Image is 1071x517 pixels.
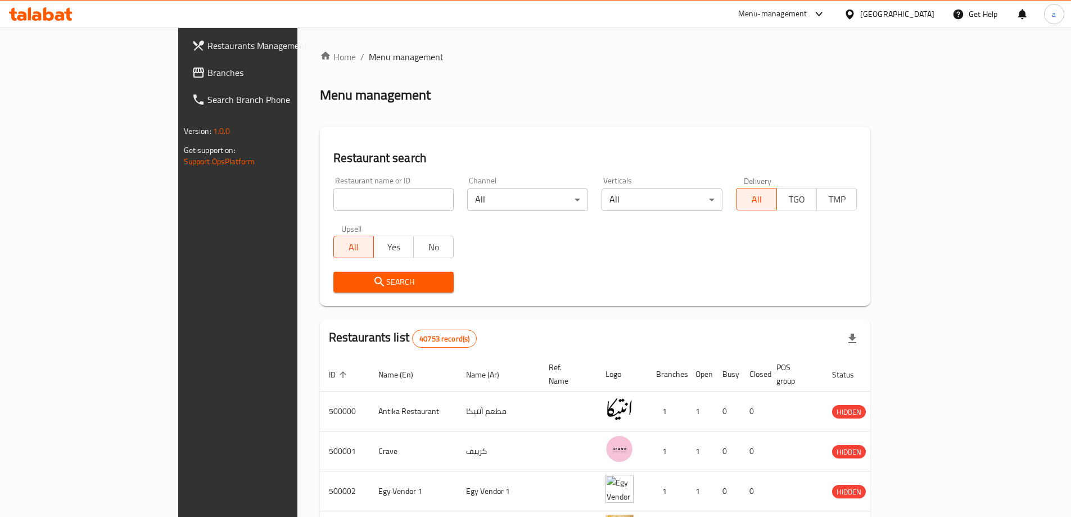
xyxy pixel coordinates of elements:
div: Total records count [412,330,477,348]
span: HIDDEN [832,406,866,419]
span: Branches [207,66,348,79]
td: 0 [740,392,767,431]
td: Egy Vendor 1 [457,471,540,511]
span: All [741,191,772,208]
a: Restaurants Management [183,32,357,59]
td: 1 [686,471,713,511]
td: 0 [713,431,740,471]
img: Antika Restaurant [605,395,634,423]
span: Name (Ar) [466,368,514,381]
button: TGO [776,188,817,210]
td: 1 [647,431,686,471]
td: 1 [686,431,713,471]
button: TMP [816,188,857,210]
td: Crave [369,431,457,471]
button: Search [333,272,454,293]
input: Search for restaurant name or ID.. [333,188,454,211]
td: 0 [713,471,740,511]
h2: Restaurant search [333,150,857,167]
button: All [333,236,374,258]
a: Branches [183,59,357,86]
td: 1 [647,471,686,511]
img: Crave [605,435,634,463]
span: a [1052,8,1056,20]
a: Support.OpsPlatform [184,154,255,169]
td: كرييف [457,431,540,471]
span: Get support on: [184,143,236,158]
td: 0 [740,431,767,471]
span: Status [832,368,869,381]
th: Closed [740,357,767,392]
td: 0 [713,392,740,431]
img: Egy Vendor 1 [605,475,634,503]
span: ID [329,368,350,381]
span: HIDDEN [832,446,866,458]
span: Ref. Name [549,361,583,388]
nav: breadcrumb [320,50,871,64]
td: Antika Restaurant [369,392,457,431]
td: مطعم أنتيكا [457,392,540,431]
span: TGO [781,191,812,208]
span: All [338,239,369,255]
td: 0 [740,471,767,511]
th: Busy [713,357,740,392]
span: HIDDEN [832,485,866,498]
span: Yes [378,239,409,255]
div: [GEOGRAPHIC_DATA] [860,8,934,20]
th: Logo [596,357,647,392]
span: Version: [184,124,211,138]
button: No [413,236,454,258]
span: No [418,239,449,255]
th: Open [686,357,713,392]
td: 1 [647,392,686,431]
span: Search Branch Phone [207,93,348,106]
span: Menu management [369,50,444,64]
h2: Menu management [320,86,431,104]
div: All [467,188,588,211]
div: Export file [839,325,866,352]
span: Search [342,275,445,289]
span: Name (En) [378,368,428,381]
span: TMP [821,191,852,208]
label: Upsell [341,224,362,232]
span: 1.0.0 [213,124,231,138]
div: Menu-management [738,7,807,21]
li: / [360,50,364,64]
span: Restaurants Management [207,39,348,52]
th: Branches [647,357,686,392]
button: All [736,188,776,210]
label: Delivery [744,177,772,185]
h2: Restaurants list [329,329,477,348]
button: Yes [373,236,414,258]
span: POS group [776,361,810,388]
div: All [602,188,722,211]
a: Search Branch Phone [183,86,357,113]
span: 40753 record(s) [413,334,476,344]
td: Egy Vendor 1 [369,471,457,511]
td: 1 [686,392,713,431]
